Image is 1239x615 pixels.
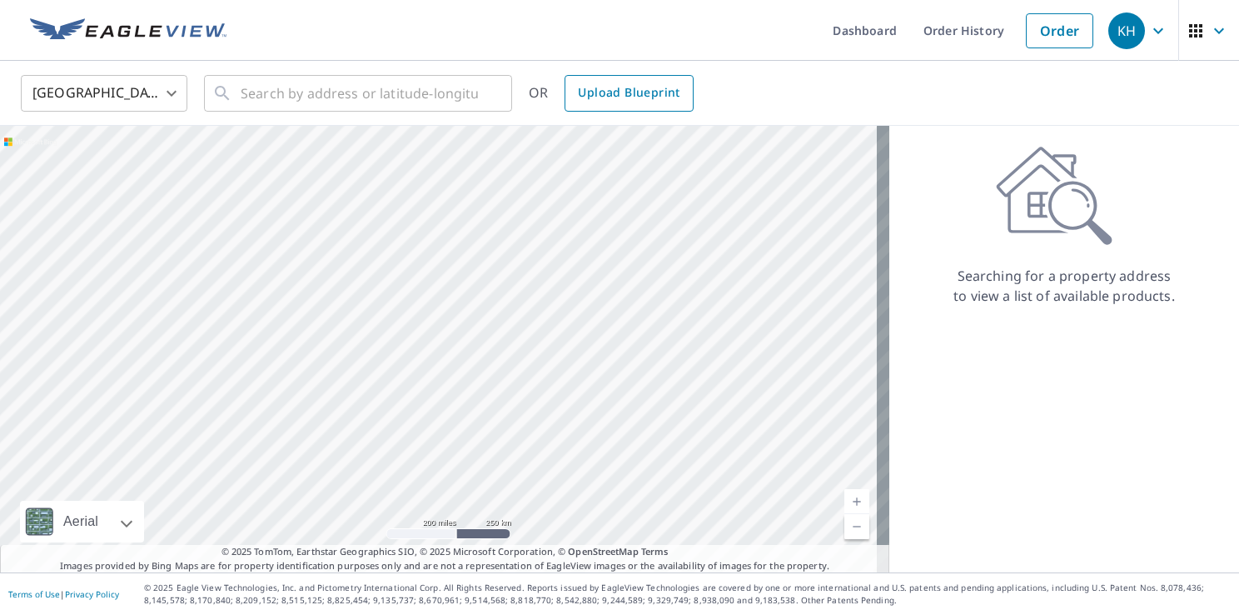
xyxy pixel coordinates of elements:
a: OpenStreetMap [568,545,638,557]
p: | [8,589,119,599]
a: Current Level 5, Zoom Out [844,514,869,539]
div: OR [529,75,694,112]
span: © 2025 TomTom, Earthstar Geographics SIO, © 2025 Microsoft Corporation, © [221,545,669,559]
div: KH [1108,12,1145,49]
div: Aerial [20,501,144,542]
p: © 2025 Eagle View Technologies, Inc. and Pictometry International Corp. All Rights Reserved. Repo... [144,582,1231,607]
span: Upload Blueprint [578,82,679,103]
a: Order [1026,13,1093,48]
img: EV Logo [30,18,226,43]
a: Current Level 5, Zoom In [844,489,869,514]
div: [GEOGRAPHIC_DATA] [21,70,187,117]
a: Terms [641,545,669,557]
a: Privacy Policy [65,588,119,600]
p: Searching for a property address to view a list of available products. [953,266,1176,306]
a: Upload Blueprint [565,75,693,112]
input: Search by address or latitude-longitude [241,70,478,117]
a: Terms of Use [8,588,60,600]
div: Aerial [58,501,103,542]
